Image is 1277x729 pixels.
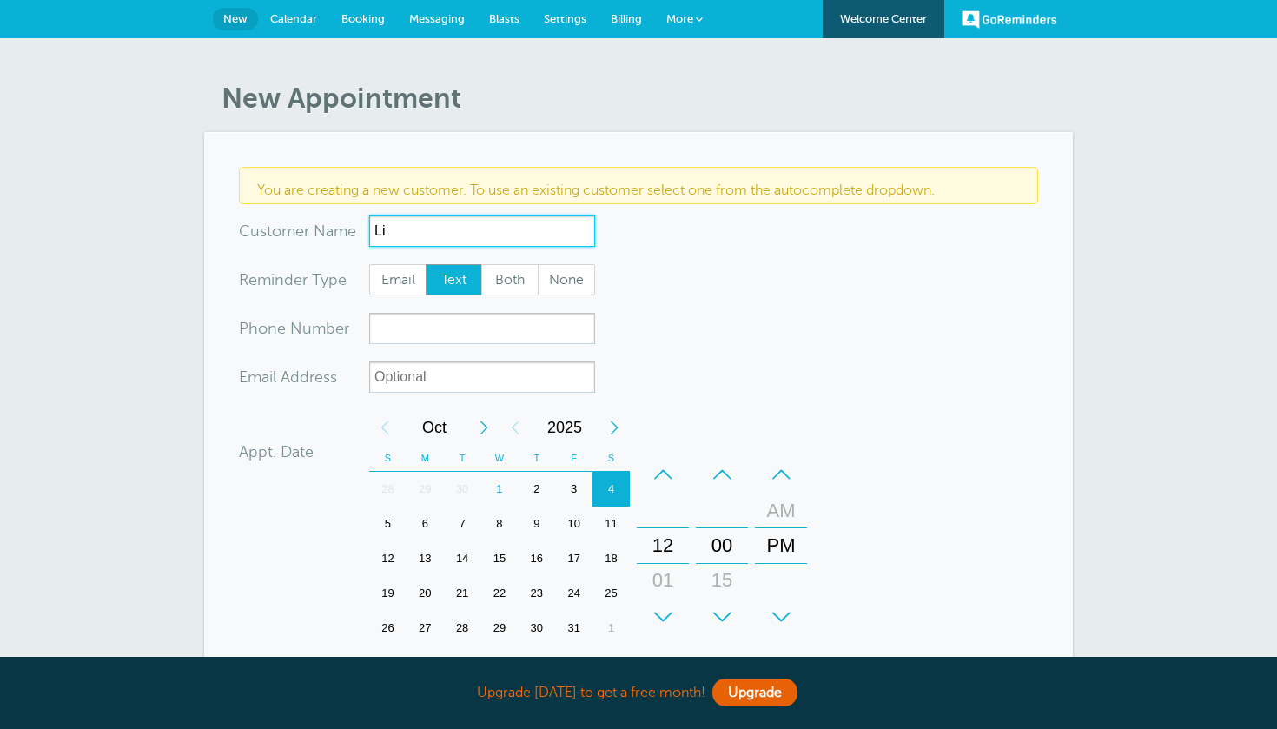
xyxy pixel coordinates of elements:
[481,507,519,541] div: Wednesday, October 8
[369,541,407,576] div: 12
[407,646,444,680] div: Monday, November 3
[544,12,586,25] span: Settings
[407,507,444,541] div: 6
[500,410,531,445] div: Previous Year
[369,576,407,611] div: Sunday, October 19
[555,507,592,541] div: Friday, October 10
[213,8,258,30] a: New
[760,528,802,563] div: PM
[539,265,594,295] span: None
[444,541,481,576] div: Tuesday, October 14
[592,646,630,680] div: 8
[481,576,519,611] div: 22
[369,507,407,541] div: 5
[369,611,407,646] div: 26
[369,611,407,646] div: Sunday, October 26
[642,563,684,598] div: 01
[592,472,630,507] div: Saturday, October 4
[518,472,555,507] div: Thursday, October 2
[233,7,254,28] button: Close guide
[555,445,592,472] th: F
[592,646,630,680] div: Saturday, November 8
[555,576,592,611] div: 24
[481,646,519,680] div: Wednesday, November 5
[444,472,481,507] div: 30
[481,541,519,576] div: 15
[407,646,444,680] div: 3
[555,472,592,507] div: Friday, October 3
[518,445,555,472] th: T
[468,410,500,445] div: Next Month
[369,410,400,445] div: Previous Month
[369,472,407,507] div: 28
[407,576,444,611] div: Monday, October 20
[481,611,519,646] div: Wednesday, October 29
[239,215,369,247] div: ame
[555,472,592,507] div: 3
[407,507,444,541] div: Monday, October 6
[518,576,555,611] div: Thursday, October 23
[592,445,630,472] th: S
[481,541,519,576] div: Wednesday, October 15
[270,12,317,25] span: Calendar
[518,541,555,576] div: 16
[444,646,481,680] div: 4
[407,472,444,507] div: Monday, September 29
[222,82,1073,115] h1: New Appointment
[518,646,555,680] div: Thursday, November 6
[239,444,314,460] label: Appt. Date
[239,369,269,385] span: Ema
[369,445,407,472] th: S
[518,507,555,541] div: Thursday, October 9
[489,12,519,25] span: Blasts
[369,646,407,680] div: 2
[407,472,444,507] div: 29
[268,321,312,336] span: ne Nu
[369,361,595,393] input: Optional
[701,528,743,563] div: 00
[642,598,684,633] div: 02
[407,576,444,611] div: 20
[555,646,592,680] div: 7
[518,507,555,541] div: 9
[555,541,592,576] div: 17
[538,264,595,295] label: None
[407,541,444,576] div: Monday, October 13
[444,611,481,646] div: Tuesday, October 28
[592,507,630,541] div: Saturday, October 11
[369,507,407,541] div: Sunday, October 5
[701,598,743,633] div: 30
[108,23,139,38] b: click
[269,369,309,385] span: il Add
[696,457,748,634] div: Minutes
[592,541,630,576] div: 18
[369,264,427,295] label: Email
[481,646,519,680] div: 5
[267,223,326,239] span: tomer N
[400,410,468,445] span: October
[257,182,1020,199] p: You are creating a new customer. To use an existing customer select one from the autocomplete dro...
[481,576,519,611] div: Wednesday, October 22
[444,472,481,507] div: Tuesday, September 30
[481,472,519,507] div: Today, Wednesday, October 1
[592,472,630,507] div: 4
[444,541,481,576] div: 14
[518,472,555,507] div: 2
[407,445,444,472] th: M
[21,21,240,63] div: Guide
[555,541,592,576] div: Friday, October 17
[407,611,444,646] div: 27
[642,528,684,563] div: 12
[39,23,96,38] b: Hit enter
[444,445,481,472] th: T
[223,12,248,25] span: New
[518,576,555,611] div: 23
[712,679,797,706] a: Upgrade
[444,576,481,611] div: 21
[204,674,1073,712] div: Upgrade [DATE] to get a free month!
[592,576,630,611] div: Saturday, October 25
[531,410,599,445] span: 2025
[444,576,481,611] div: Tuesday, October 21
[555,576,592,611] div: Friday, October 24
[760,494,802,528] div: AM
